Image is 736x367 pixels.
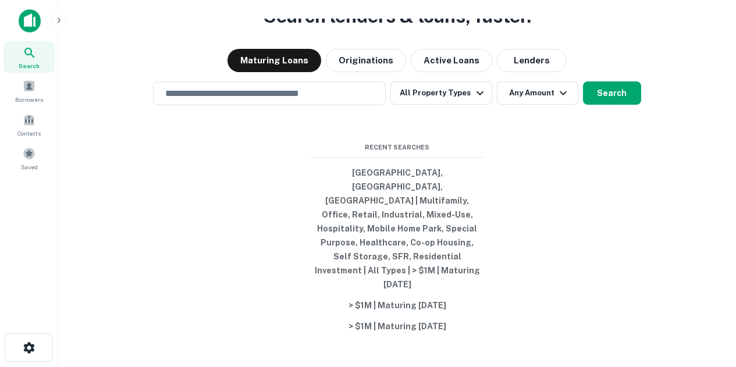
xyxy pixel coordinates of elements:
button: [GEOGRAPHIC_DATA], [GEOGRAPHIC_DATA], [GEOGRAPHIC_DATA] | Multifamily, Office, Retail, Industrial... [310,162,485,295]
button: All Property Types [390,81,492,105]
iframe: Chat Widget [678,274,736,330]
a: Search [3,41,55,73]
button: Active Loans [411,49,492,72]
button: Search [583,81,641,105]
span: Contacts [17,129,41,138]
a: Borrowers [3,75,55,106]
span: Recent Searches [310,142,485,152]
span: Saved [21,162,38,172]
button: Any Amount [497,81,578,105]
span: Search [19,61,40,70]
a: Contacts [3,109,55,140]
button: Maturing Loans [227,49,321,72]
span: Borrowers [15,95,43,104]
button: Lenders [497,49,567,72]
button: Originations [326,49,406,72]
button: > $1M | Maturing [DATE] [310,295,485,316]
button: > $1M | Maturing [DATE] [310,316,485,337]
img: capitalize-icon.png [19,9,41,33]
a: Saved [3,142,55,174]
